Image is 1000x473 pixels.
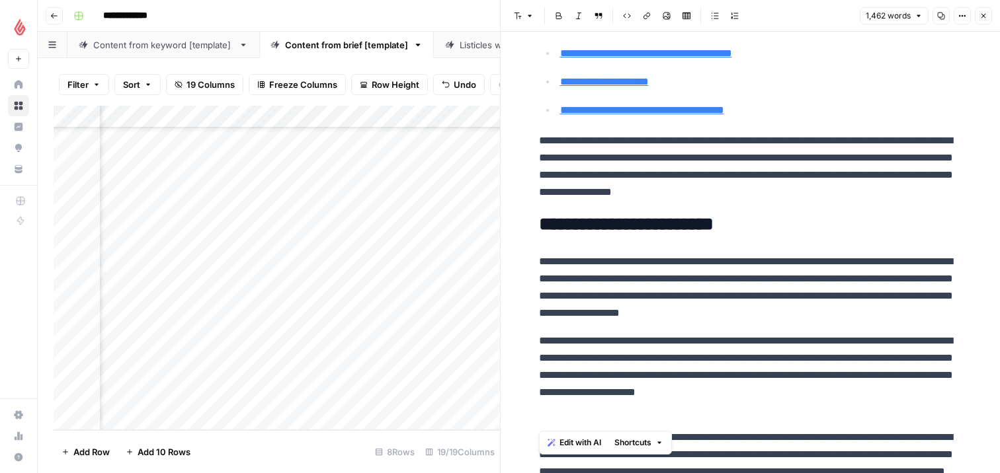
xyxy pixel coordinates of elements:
[285,38,408,52] div: Content from brief [template]
[123,78,140,91] span: Sort
[560,437,601,449] span: Edit with AI
[8,95,29,116] a: Browse
[434,32,605,58] a: Listicles workflow [template]
[454,78,476,91] span: Undo
[370,441,420,462] div: 8 Rows
[8,74,29,95] a: Home
[542,434,606,451] button: Edit with AI
[609,434,669,451] button: Shortcuts
[8,447,29,468] button: Help + Support
[8,137,29,159] a: Opportunities
[67,32,259,58] a: Content from keyword [template]
[73,445,110,458] span: Add Row
[67,78,89,91] span: Filter
[138,445,190,458] span: Add 10 Rows
[187,78,235,91] span: 19 Columns
[614,437,651,449] span: Shortcuts
[59,74,109,95] button: Filter
[433,74,485,95] button: Undo
[8,159,29,180] a: Your Data
[8,404,29,425] a: Settings
[93,38,233,52] div: Content from keyword [template]
[249,74,346,95] button: Freeze Columns
[118,441,198,462] button: Add 10 Rows
[269,78,337,91] span: Freeze Columns
[866,10,911,22] span: 1,462 words
[8,11,29,44] button: Workspace: Lightspeed
[372,78,419,91] span: Row Height
[351,74,428,95] button: Row Height
[420,441,500,462] div: 19/19 Columns
[460,38,579,52] div: Listicles workflow [template]
[8,116,29,137] a: Insights
[8,15,32,39] img: Lightspeed Logo
[8,425,29,447] a: Usage
[860,7,929,24] button: 1,462 words
[259,32,434,58] a: Content from brief [template]
[114,74,161,95] button: Sort
[54,441,118,462] button: Add Row
[166,74,243,95] button: 19 Columns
